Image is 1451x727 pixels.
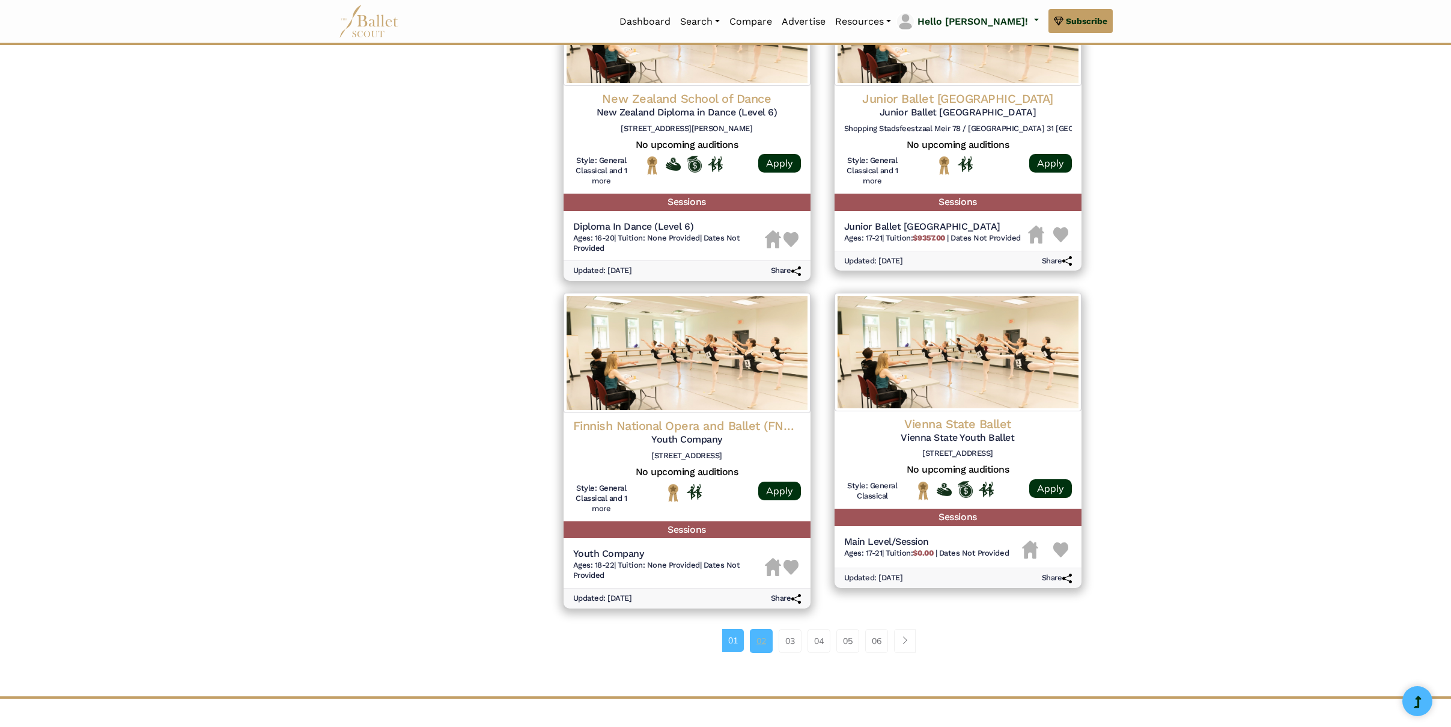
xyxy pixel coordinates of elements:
[835,194,1081,211] h5: Sessions
[886,233,947,242] span: Tuition:
[573,221,765,233] h5: Diploma In Dance (Level 6)
[844,233,1021,244] h6: | |
[1022,541,1038,559] img: Housing Unavailable
[896,12,1038,31] a: profile picture Hello [PERSON_NAME]!
[958,156,973,172] img: In Person
[573,451,801,461] h6: [STREET_ADDRESS]
[573,233,615,242] span: Ages: 16-20
[779,629,802,653] a: 03
[771,266,801,276] h6: Share
[886,548,935,557] span: Tuition:
[1053,542,1068,557] img: Heart
[573,233,740,253] span: Dates Not Provided
[573,106,801,119] h5: New Zealand Diploma in Dance (Level 6)
[844,256,903,266] h6: Updated: [DATE]
[573,560,765,581] h6: | |
[958,481,973,498] img: Offers Scholarship
[573,418,801,434] h4: Finnish National Opera and Ballet (FNOB)
[844,91,1072,106] h4: Junior Ballet [GEOGRAPHIC_DATA]
[722,629,744,652] a: 01
[573,594,632,604] h6: Updated: [DATE]
[771,594,801,604] h6: Share
[573,560,615,569] span: Ages: 18-22
[573,434,801,446] h5: Youth Company
[979,482,994,497] img: In Person
[835,293,1081,411] img: Logo
[573,560,740,580] span: Dates Not Provided
[951,233,1020,242] span: Dates Not Provided
[618,560,699,569] span: Tuition: None Provided
[687,156,702,173] img: Offers Scholarship
[777,9,830,34] a: Advertise
[1042,256,1072,266] h6: Share
[750,629,773,653] a: 02
[1028,225,1044,244] img: Housing Unavailable
[939,548,1009,557] span: Dates Not Provided
[844,416,1072,432] h4: Vienna State Ballet
[645,156,660,174] img: National
[916,481,931,500] img: National
[1048,9,1113,33] a: Subscribe
[844,139,1072,152] h5: No upcoming auditions
[687,484,702,500] img: In Person
[573,156,630,186] h6: Style: General Classical and 1 more
[675,9,725,34] a: Search
[844,548,1009,559] h6: | |
[844,156,901,186] h6: Style: General Classical and 1 more
[844,233,883,242] span: Ages: 17-21
[844,106,1072,119] h5: Junior Ballet [GEOGRAPHIC_DATA]
[573,266,632,276] h6: Updated: [DATE]
[783,232,799,247] img: Heart
[844,481,901,502] h6: Style: General Classical
[897,13,914,30] img: profile picture
[913,233,945,242] b: $9357.00
[708,156,723,172] img: In Person
[844,573,903,583] h6: Updated: [DATE]
[835,509,1081,526] h5: Sessions
[618,233,699,242] span: Tuition: None Provided
[758,482,801,500] a: Apply
[1054,14,1063,28] img: gem.svg
[765,230,781,248] img: Housing Unavailable
[917,14,1028,29] p: Hello [PERSON_NAME]!
[836,629,859,653] a: 05
[844,548,883,557] span: Ages: 17-21
[1029,154,1072,173] a: Apply
[1029,479,1072,498] a: Apply
[783,560,799,575] img: Heart
[722,629,922,653] nav: Page navigation example
[573,91,801,106] h4: New Zealand School of Dance
[725,9,777,34] a: Compare
[808,629,830,653] a: 04
[844,536,1009,548] h5: Main Level/Session
[1042,573,1072,583] h6: Share
[573,124,801,134] h6: [STREET_ADDRESS][PERSON_NAME]
[844,432,1072,444] h5: Vienna State Youth Ballet
[758,154,801,173] a: Apply
[844,449,1072,459] h6: [STREET_ADDRESS]
[564,521,811,539] h5: Sessions
[937,483,952,496] img: Offers Financial Aid
[666,483,681,502] img: National
[573,466,801,479] h5: No upcoming auditions
[844,124,1072,134] h6: Shopping Stadsfeestzaal Meir 78 / [GEOGRAPHIC_DATA] 31 [GEOGRAPHIC_DATA] 2000
[937,156,952,174] img: National
[573,139,801,152] h5: No upcoming auditions
[830,9,896,34] a: Resources
[1053,227,1068,242] img: Heart
[865,629,888,653] a: 06
[844,464,1072,476] h5: No upcoming auditions
[564,293,811,413] img: Logo
[844,221,1021,233] h5: Junior Ballet [GEOGRAPHIC_DATA]
[913,548,933,557] b: $0.00
[615,9,675,34] a: Dashboard
[573,483,630,514] h6: Style: General Classical and 1 more
[1066,14,1107,28] span: Subscribe
[573,548,765,560] h5: Youth Company
[666,158,681,171] img: Offers Financial Aid
[573,233,765,254] h6: | |
[564,194,811,211] h5: Sessions
[765,558,781,576] img: Housing Unavailable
